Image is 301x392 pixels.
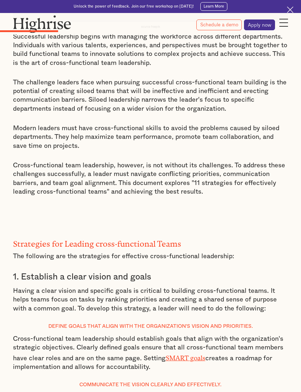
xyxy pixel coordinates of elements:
[13,382,288,387] h4: Communicate the vision clearly and effectively.
[13,287,288,313] p: Having a clear vision and specific goals is critical to building cross-functional teams. It helps...
[74,4,194,9] div: Unlock the power of feedback. Join our free workshop on [DATE]!
[13,161,288,196] p: Cross-functional team leadership, however, is not without its challenges. To address these challe...
[13,124,288,150] p: Modern leaders must have cross-functional skills to avoid the problems caused by siloed departmen...
[13,335,288,371] p: Cross-functional team leadership should establish goals that align with the organization's strate...
[13,252,288,261] p: The following are the strategies for effective cross-functional leadership:
[196,19,242,30] a: Schedule a demo
[244,19,275,30] a: Apply now
[13,15,71,33] img: Highrise logo
[166,354,205,358] a: SMART goals
[13,272,288,282] h3: 1. Establish a clear vision and goals
[13,32,288,67] p: Successful leadership begins with managing the workforce across different departments. Individual...
[13,78,288,113] p: The challenge leaders face when pursuing successful cross-functional team building is the potenti...
[13,324,288,329] h4: Define goals that align with the organization's vision and priorities.
[13,237,288,247] h2: Strategies for Leading cross-functional Teams
[200,2,227,11] a: Learn More
[287,6,293,13] img: Cross icon
[13,207,288,216] p: ‍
